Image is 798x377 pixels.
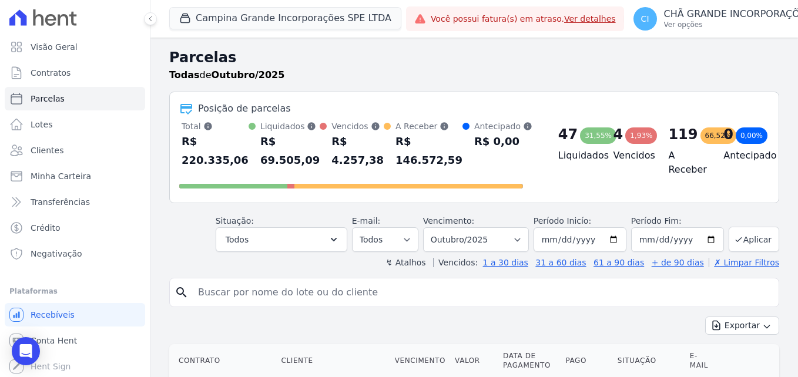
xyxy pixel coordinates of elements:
a: Transferências [5,190,145,214]
a: Recebíveis [5,303,145,326]
a: ✗ Limpar Filtros [709,258,779,267]
label: Período Fim: [631,215,724,227]
span: Visão Geral [31,41,78,53]
a: 1 a 30 dias [483,258,528,267]
button: Campina Grande Incorporações SPE LTDA [169,7,401,29]
a: Negativação [5,242,145,265]
div: 119 [668,125,698,144]
span: Contratos [31,67,71,79]
a: Ver detalhes [564,14,616,23]
div: 47 [558,125,578,144]
div: 1,93% [625,127,657,144]
p: de [169,68,284,82]
a: Lotes [5,113,145,136]
a: Contratos [5,61,145,85]
div: Vencidos [331,120,384,132]
button: Exportar [705,317,779,335]
label: ↯ Atalhos [385,258,425,267]
div: Open Intercom Messenger [12,337,40,365]
div: 0,00% [736,127,767,144]
a: 31 a 60 dias [535,258,586,267]
div: R$ 4.257,38 [331,132,384,170]
a: Minha Carteira [5,164,145,188]
span: Todos [226,233,249,247]
div: A Receber [395,120,462,132]
span: Lotes [31,119,53,130]
h4: Vencidos [613,149,650,163]
span: Recebíveis [31,309,75,321]
div: Posição de parcelas [198,102,291,116]
span: Transferências [31,196,90,208]
h2: Parcelas [169,47,779,68]
label: Período Inicío: [534,216,591,225]
a: Parcelas [5,87,145,110]
a: 61 a 90 dias [594,258,644,267]
span: Você possui fatura(s) em atraso. [431,13,616,25]
h4: A Receber [668,149,705,177]
input: Buscar por nome do lote ou do cliente [191,281,774,304]
span: Crédito [31,222,61,234]
span: Conta Hent [31,335,77,346]
span: Parcelas [31,93,65,105]
div: 66,52% [700,127,737,144]
a: Conta Hent [5,329,145,352]
div: R$ 69.505,09 [260,132,320,170]
button: Aplicar [729,227,779,252]
a: Clientes [5,139,145,162]
div: Plataformas [9,284,140,298]
button: Todos [216,227,347,252]
div: Total [182,120,249,132]
div: 0 [723,125,733,144]
span: CI [641,15,649,23]
span: Negativação [31,248,82,260]
label: E-mail: [352,216,381,225]
a: Visão Geral [5,35,145,59]
div: R$ 146.572,59 [395,132,462,170]
h4: Antecipado [723,149,760,163]
div: 31,55% [580,127,616,144]
div: Liquidados [260,120,320,132]
label: Vencimento: [423,216,474,225]
div: R$ 220.335,06 [182,132,249,170]
div: Antecipado [474,120,532,132]
div: R$ 0,00 [474,132,532,151]
strong: Outubro/2025 [212,69,285,80]
a: + de 90 dias [652,258,704,267]
a: Crédito [5,216,145,240]
strong: Todas [169,69,200,80]
label: Situação: [216,216,254,225]
h4: Liquidados [558,149,595,163]
label: Vencidos: [433,258,478,267]
div: 4 [613,125,623,144]
span: Clientes [31,144,63,156]
i: search [175,285,189,299]
span: Minha Carteira [31,170,91,182]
